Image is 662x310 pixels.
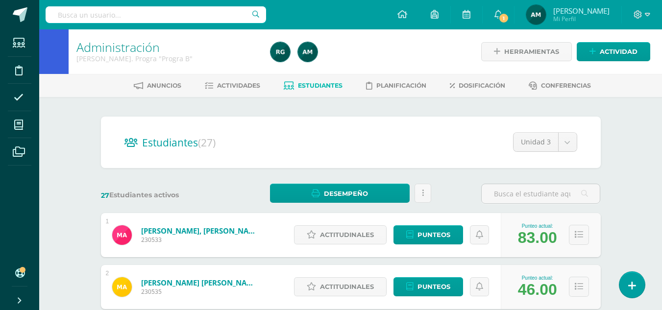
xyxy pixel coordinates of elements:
[521,133,551,151] span: Unidad 3
[112,225,132,245] img: a5fd7629c5c24788a1abb114b8a20589.png
[514,133,577,151] a: Unidad 3
[46,6,266,23] input: Busca un usuario...
[205,78,260,94] a: Actividades
[101,191,220,200] label: Estudiantes activos
[518,281,557,299] div: 46.00
[553,6,610,16] span: [PERSON_NAME]
[459,82,505,89] span: Dosificación
[294,277,387,296] a: Actitudinales
[141,236,259,244] span: 230533
[76,40,259,54] h1: Administración
[106,218,109,225] div: 1
[134,78,181,94] a: Anuncios
[198,136,216,149] span: (27)
[541,82,591,89] span: Conferencias
[298,82,343,89] span: Estudiantes
[141,226,259,236] a: [PERSON_NAME], [PERSON_NAME]
[498,13,509,24] span: 1
[393,225,463,244] a: Punteos
[577,42,650,61] a: Actividad
[298,42,318,62] img: 09ff674d68efe52c25f03c97fc906881.png
[76,54,259,63] div: Quinto Bach. Progra 'Progra B'
[481,42,572,61] a: Herramientas
[270,184,410,203] a: Desempeño
[142,136,216,149] span: Estudiantes
[76,39,160,55] a: Administración
[526,5,546,24] img: 09ff674d68efe52c25f03c97fc906881.png
[294,225,387,244] a: Actitudinales
[504,43,559,61] span: Herramientas
[553,15,610,23] span: Mi Perfil
[324,185,368,203] span: Desempeño
[529,78,591,94] a: Conferencias
[518,223,557,229] div: Punteo actual:
[101,191,109,200] span: 27
[106,270,109,277] div: 2
[320,226,374,244] span: Actitudinales
[141,287,259,296] span: 230535
[417,278,450,296] span: Punteos
[147,82,181,89] span: Anuncios
[366,78,426,94] a: Planificación
[417,226,450,244] span: Punteos
[393,277,463,296] a: Punteos
[450,78,505,94] a: Dosificación
[320,278,374,296] span: Actitudinales
[112,277,132,297] img: b1799d5f66729c78e5008072a9fa07d3.png
[284,78,343,94] a: Estudiantes
[600,43,637,61] span: Actividad
[141,278,259,287] a: [PERSON_NAME] [PERSON_NAME]
[270,42,290,62] img: e044b199acd34bf570a575bac584e1d1.png
[376,82,426,89] span: Planificación
[518,229,557,247] div: 83.00
[482,184,600,203] input: Busca el estudiante aquí...
[217,82,260,89] span: Actividades
[518,275,557,281] div: Punteo actual:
